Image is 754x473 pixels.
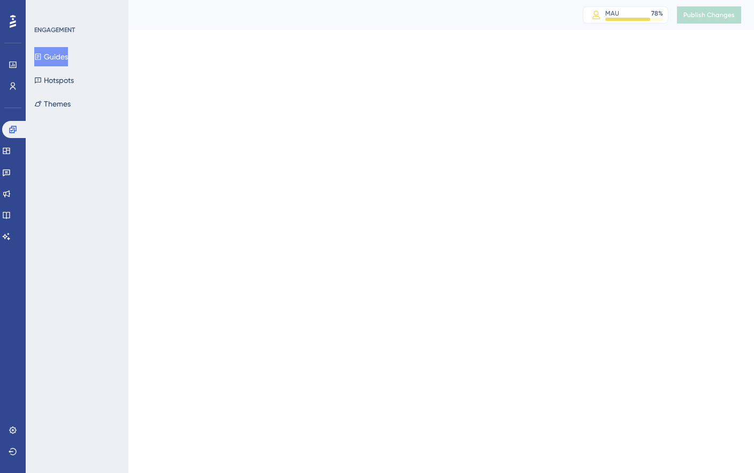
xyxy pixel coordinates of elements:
div: ENGAGEMENT [34,26,75,34]
button: Guides [34,47,68,66]
button: Themes [34,94,71,113]
span: Publish Changes [683,11,735,19]
div: 78 % [651,9,663,18]
button: Publish Changes [677,6,741,24]
div: MAU [605,9,619,18]
button: Hotspots [34,71,74,90]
